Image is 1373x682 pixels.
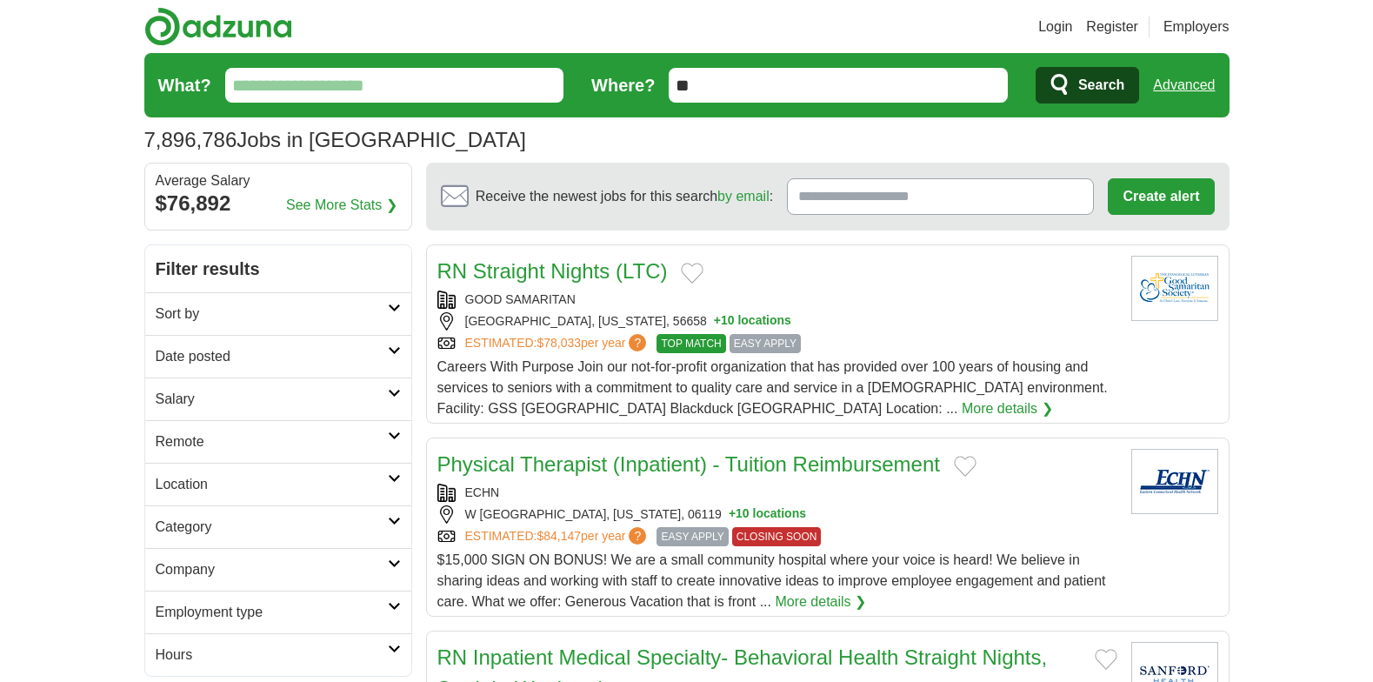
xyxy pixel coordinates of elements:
a: Physical Therapist (Inpatient) - Tuition Reimbursement [437,452,940,476]
h2: Company [156,559,388,580]
button: Add to favorite jobs [681,263,703,284]
a: Category [145,505,411,548]
span: $84,147 [537,529,581,543]
a: More details ❯ [962,398,1053,419]
a: Login [1038,17,1072,37]
img: Good Samaritan Society logo [1131,256,1218,321]
a: See More Stats ❯ [286,195,397,216]
span: EASY APPLY [730,334,801,353]
a: Sort by [145,292,411,335]
a: GOOD SAMARITAN [465,292,576,306]
a: More details ❯ [775,592,866,612]
h2: Sort by [156,304,388,324]
span: ? [629,527,646,545]
a: ECHN [465,485,500,499]
h2: Location [156,474,388,495]
a: Employment type [145,591,411,633]
div: $76,892 [156,188,401,219]
span: EASY APPLY [657,527,728,546]
a: Location [145,463,411,505]
button: Search [1036,67,1139,104]
h1: Jobs in [GEOGRAPHIC_DATA] [144,128,526,151]
button: Add to favorite jobs [954,456,976,477]
a: Date posted [145,335,411,378]
a: by email [717,189,770,204]
a: Register [1086,17,1138,37]
span: TOP MATCH [657,334,725,353]
a: RN Straight Nights (LTC) [437,259,668,283]
a: Employers [1163,17,1230,37]
span: $15,000 SIGN ON BONUS! We are a small community hospital where your voice is heard! We believe in... [437,552,1106,609]
a: Company [145,548,411,591]
button: +10 locations [729,505,806,524]
span: $78,033 [537,336,581,350]
a: Remote [145,420,411,463]
span: CLOSING SOON [732,527,822,546]
button: Add to favorite jobs [1095,649,1117,670]
div: W [GEOGRAPHIC_DATA], [US_STATE], 06119 [437,505,1117,524]
h2: Employment type [156,602,388,623]
h2: Salary [156,389,388,410]
a: Advanced [1153,68,1215,103]
label: What? [158,72,211,98]
span: Search [1078,68,1124,103]
button: Create alert [1108,178,1214,215]
a: Hours [145,633,411,676]
img: ECHN logo [1131,449,1218,514]
h2: Filter results [145,245,411,292]
span: + [729,505,736,524]
span: Receive the newest jobs for this search : [476,186,773,207]
span: ? [629,334,646,351]
h2: Date posted [156,346,388,367]
button: +10 locations [714,312,791,331]
div: Average Salary [156,174,401,188]
span: 7,896,786 [144,124,237,156]
span: + [714,312,721,331]
div: [GEOGRAPHIC_DATA], [US_STATE], 56658 [437,312,1117,331]
a: Salary [145,378,411,420]
a: ESTIMATED:$84,147per year? [465,527,650,546]
h2: Hours [156,645,388,665]
span: Careers With Purpose Join our not-for-profit organization that has provided over 100 years of hou... [437,359,1108,416]
h2: Remote [156,431,388,452]
a: ESTIMATED:$78,033per year? [465,334,650,353]
img: Adzuna logo [144,7,292,46]
h2: Category [156,517,388,538]
label: Where? [591,72,655,98]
